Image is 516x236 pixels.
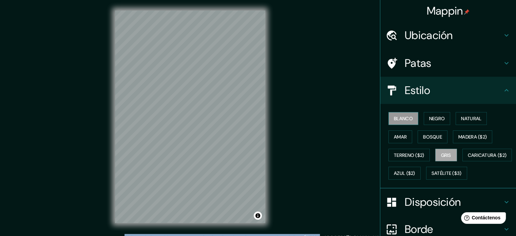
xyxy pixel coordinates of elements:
div: Disposición [380,188,516,216]
font: Madera ($2) [458,134,487,140]
div: Estilo [380,77,516,104]
img: pin-icon.png [464,9,470,15]
font: Amar [394,134,407,140]
button: Bosque [418,130,447,143]
font: Blanco [394,115,413,122]
button: Gris [435,149,457,162]
button: Azul ($2) [388,167,421,180]
font: Satélite ($3) [432,170,462,177]
div: Patas [380,50,516,77]
font: Mappin [427,4,463,18]
button: Caricatura ($2) [462,149,512,162]
font: Caricatura ($2) [468,152,507,158]
button: Negro [424,112,451,125]
font: Estilo [405,83,430,97]
font: Ubicación [405,28,453,42]
div: Ubicación [380,22,516,49]
button: Madera ($2) [453,130,492,143]
font: Terreno ($2) [394,152,424,158]
button: Satélite ($3) [426,167,467,180]
font: Negro [429,115,445,122]
button: Amar [388,130,412,143]
button: Blanco [388,112,418,125]
font: Azul ($2) [394,170,415,177]
font: Bosque [423,134,442,140]
button: Terreno ($2) [388,149,430,162]
font: Natural [461,115,481,122]
font: Disposición [405,195,461,209]
button: Natural [456,112,487,125]
font: Patas [405,56,432,70]
iframe: Lanzador de widgets de ayuda [456,210,509,229]
button: Activar o desactivar atribución [254,212,262,220]
canvas: Mapa [115,11,265,223]
font: Gris [441,152,451,158]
